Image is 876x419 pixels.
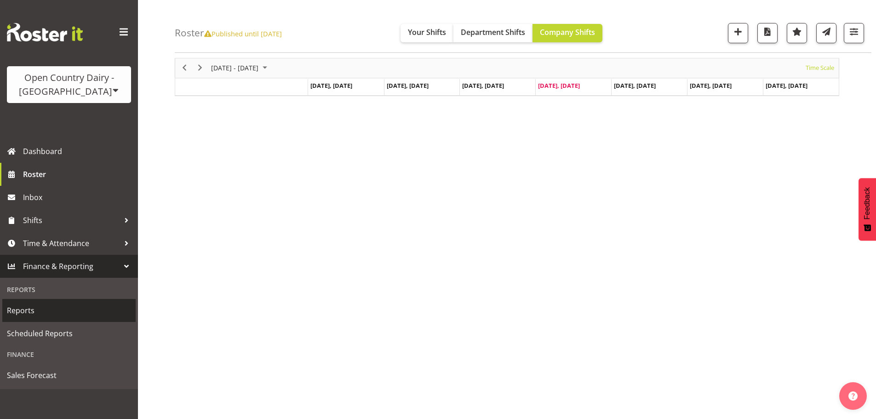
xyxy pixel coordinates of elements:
[863,187,871,219] span: Feedback
[766,81,807,90] span: [DATE], [DATE]
[848,391,858,401] img: help-xxl-2.png
[614,81,656,90] span: [DATE], [DATE]
[408,27,446,37] span: Your Shifts
[210,62,271,74] button: October 2025
[453,24,532,42] button: Department Shifts
[2,280,136,299] div: Reports
[16,71,122,98] div: Open Country Dairy - [GEOGRAPHIC_DATA]
[23,167,133,181] span: Roster
[178,62,191,74] button: Previous
[2,345,136,364] div: Finance
[401,24,453,42] button: Your Shifts
[816,23,836,43] button: Send a list of all shifts for the selected filtered period to all rostered employees.
[387,81,429,90] span: [DATE], [DATE]
[7,368,131,382] span: Sales Forecast
[204,29,282,38] span: Published until [DATE]
[7,304,131,317] span: Reports
[23,213,120,227] span: Shifts
[462,81,504,90] span: [DATE], [DATE]
[538,81,580,90] span: [DATE], [DATE]
[859,178,876,241] button: Feedback - Show survey
[175,58,839,96] div: Timeline Week of October 9, 2025
[2,299,136,322] a: Reports
[757,23,778,43] button: Download a PDF of the roster according to the set date range.
[690,81,732,90] span: [DATE], [DATE]
[2,322,136,345] a: Scheduled Reports
[210,62,259,74] span: [DATE] - [DATE]
[23,259,120,273] span: Finance & Reporting
[540,27,595,37] span: Company Shifts
[192,58,208,78] div: next period
[532,24,602,42] button: Company Shifts
[728,23,748,43] button: Add a new shift
[177,58,192,78] div: previous period
[7,327,131,340] span: Scheduled Reports
[175,28,282,38] h4: Roster
[844,23,864,43] button: Filter Shifts
[23,236,120,250] span: Time & Attendance
[23,190,133,204] span: Inbox
[208,58,273,78] div: October 06 - 12, 2025
[2,364,136,387] a: Sales Forecast
[461,27,525,37] span: Department Shifts
[194,62,206,74] button: Next
[804,62,836,74] button: Time Scale
[787,23,807,43] button: Highlight an important date within the roster.
[7,23,83,41] img: Rosterit website logo
[310,81,352,90] span: [DATE], [DATE]
[23,144,133,158] span: Dashboard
